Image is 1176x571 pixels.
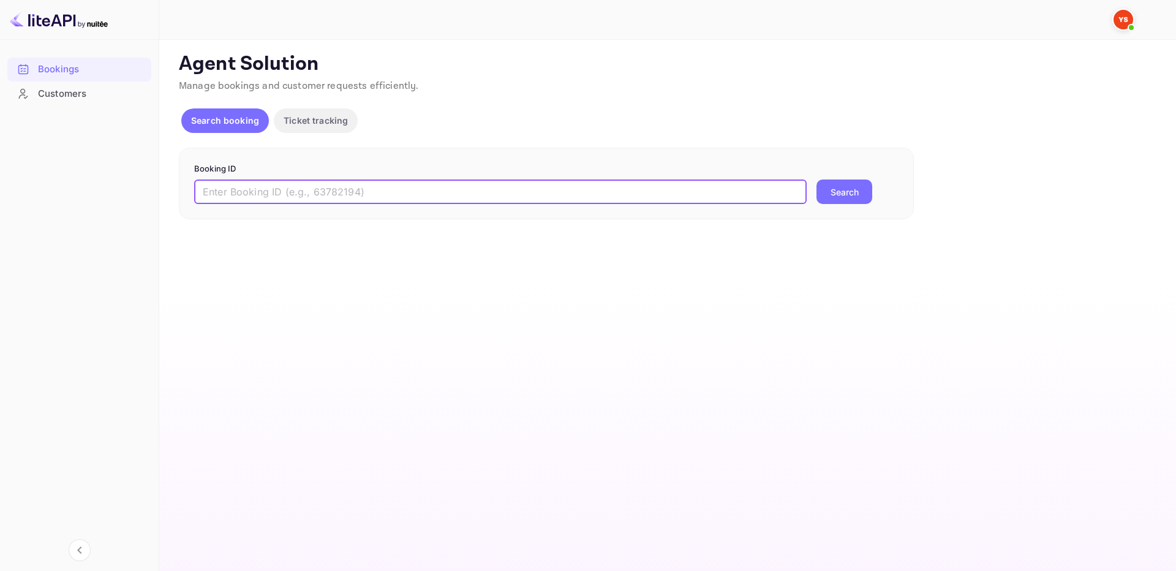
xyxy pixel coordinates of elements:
input: Enter Booking ID (e.g., 63782194) [194,180,807,204]
p: Booking ID [194,163,899,175]
p: Ticket tracking [284,114,348,127]
img: Yandex Support [1114,10,1133,29]
button: Search [816,180,872,204]
a: Bookings [7,58,151,80]
div: Customers [7,82,151,106]
p: Agent Solution [179,52,1154,77]
div: Customers [38,87,145,101]
span: Manage bookings and customer requests efficiently. [179,80,419,93]
p: Search booking [191,114,259,127]
div: Bookings [38,62,145,77]
button: Collapse navigation [69,539,91,561]
img: LiteAPI logo [10,10,108,29]
a: Customers [7,82,151,105]
div: Bookings [7,58,151,81]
